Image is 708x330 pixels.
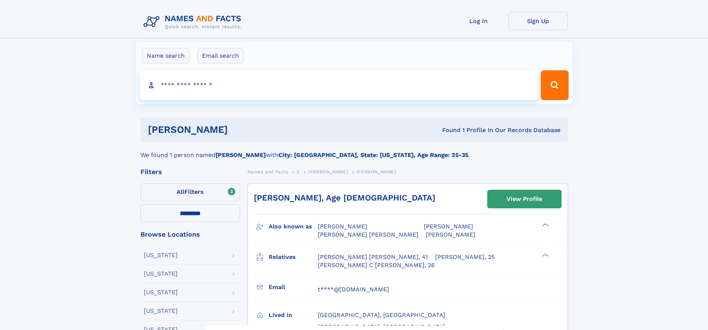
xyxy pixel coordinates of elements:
[254,193,435,202] a: [PERSON_NAME], Age [DEMOGRAPHIC_DATA]
[308,169,348,174] span: [PERSON_NAME]
[197,48,244,64] label: Email search
[144,271,178,277] div: [US_STATE]
[177,188,184,195] span: All
[140,183,240,201] label: Filters
[540,222,549,227] div: ❯
[269,309,318,321] h3: Lived in
[508,12,568,30] a: Sign Up
[424,223,473,230] span: [PERSON_NAME]
[278,151,468,158] b: City: [GEOGRAPHIC_DATA], State: [US_STATE], Age Range: 25-35
[140,169,240,175] div: Filters
[140,231,240,238] div: Browse Locations
[248,167,288,176] a: Names and Facts
[142,48,190,64] label: Name search
[318,253,428,261] a: [PERSON_NAME] [PERSON_NAME], 41
[318,311,445,318] span: [GEOGRAPHIC_DATA], [GEOGRAPHIC_DATA]
[356,169,396,174] span: [PERSON_NAME]
[308,167,348,176] a: [PERSON_NAME]
[541,70,568,100] button: Search Button
[144,252,178,258] div: [US_STATE]
[507,190,542,208] div: View Profile
[540,253,549,257] div: ❯
[318,231,418,238] span: [PERSON_NAME] [PERSON_NAME]
[435,253,495,261] a: [PERSON_NAME], 25
[269,220,318,233] h3: Also known as
[488,190,561,208] a: View Profile
[144,308,178,314] div: [US_STATE]
[426,231,475,238] span: [PERSON_NAME]
[269,281,318,294] h3: Email
[144,289,178,295] div: [US_STATE]
[335,126,560,134] div: Found 1 Profile In Our Records Database
[140,142,568,160] div: We found 1 person named with .
[216,151,266,158] b: [PERSON_NAME]
[297,167,300,176] a: S
[297,169,300,174] span: S
[148,125,335,134] h1: [PERSON_NAME]
[140,70,538,100] input: search input
[140,12,248,32] img: Logo Names and Facts
[449,12,508,30] a: Log In
[318,261,435,269] a: [PERSON_NAME] C [PERSON_NAME], 26
[269,251,318,263] h3: Relatives
[318,223,367,230] span: [PERSON_NAME]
